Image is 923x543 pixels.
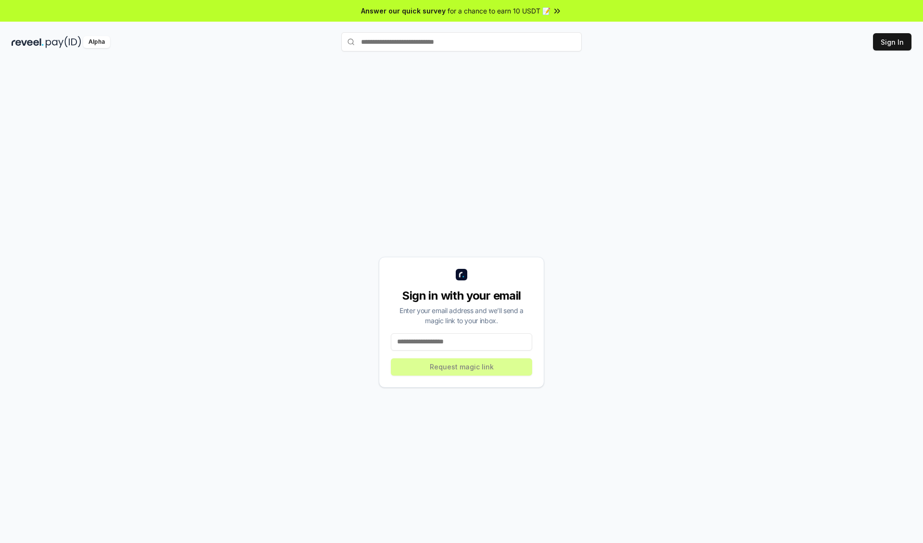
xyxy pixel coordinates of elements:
button: Sign In [873,33,911,51]
span: Answer our quick survey [361,6,446,16]
img: pay_id [46,36,81,48]
span: for a chance to earn 10 USDT 📝 [448,6,550,16]
div: Alpha [83,36,110,48]
div: Sign in with your email [391,288,532,303]
img: logo_small [456,269,467,280]
img: reveel_dark [12,36,44,48]
div: Enter your email address and we’ll send a magic link to your inbox. [391,305,532,326]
